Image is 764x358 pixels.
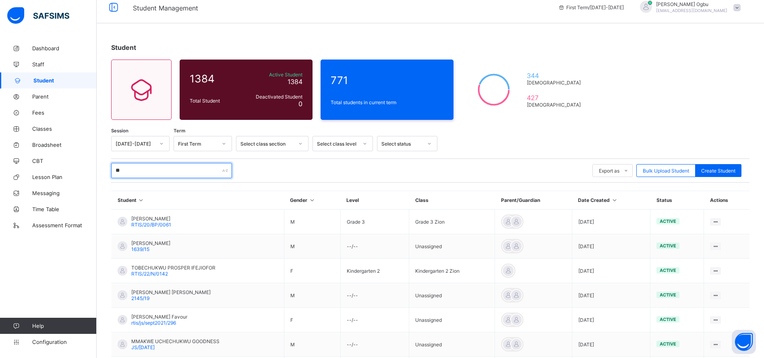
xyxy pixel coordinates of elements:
[245,72,302,78] span: Active Student
[240,141,294,147] div: Select class section
[284,191,340,210] th: Gender
[340,259,409,283] td: Kindergarten 2
[131,344,155,350] span: JS/[DATE]
[373,12,399,23] img: receipt.26f346b57495a98c98ef9b0bc63aa4d8.svg
[689,180,710,186] span: ₦ 15,000
[284,283,340,308] td: M
[572,308,650,332] td: [DATE]
[660,317,676,322] span: active
[689,167,710,172] span: ₦ 10,000
[660,341,676,347] span: active
[284,210,340,234] td: M
[19,93,753,98] span: KELECHI [PERSON_NAME]
[32,158,97,164] span: CBT
[527,72,584,80] span: 344
[409,234,495,259] td: Unassigned
[33,77,97,84] span: Student
[578,180,612,187] td: 1
[245,94,302,100] span: Deactivated Student
[111,43,136,51] span: Student
[131,271,168,277] span: RTIS/22/N/0142
[188,96,243,106] div: Total Student
[611,197,618,203] i: Sort in Ascending Order
[131,216,171,222] span: [PERSON_NAME]
[572,210,650,234] td: [DATE]
[689,187,710,193] span: ₦ 20,000
[572,283,650,308] td: [DATE]
[133,4,198,12] span: Student Management
[462,238,489,244] span: ₦ 20,000.00
[572,332,650,357] td: [DATE]
[331,74,443,86] span: 771
[131,320,176,326] span: rtis/js/sept2021/296
[15,273,52,278] span: Payment Method
[480,146,501,152] span: ₦ 15,000
[572,234,650,259] td: [DATE]
[15,238,44,244] span: Amount Paid
[409,191,495,210] th: Class
[689,160,710,165] span: ₦ 10,000
[138,197,145,203] i: Sort in Ascending Order
[732,330,756,354] button: Open asap
[190,72,241,85] span: 1384
[480,180,501,186] span: ₦ 15,000
[317,141,358,147] div: Select class level
[284,308,340,332] td: F
[62,167,480,172] div: PRACTICALS
[32,190,97,196] span: Messaging
[111,128,128,134] span: Session
[340,210,409,234] td: Grade 3
[308,197,315,203] i: Sort in Ascending Order
[32,126,97,132] span: Classes
[480,132,503,138] span: ₦ 200,000
[687,132,710,138] span: ₦ 200,000
[62,160,480,165] div: CHRISTMAS PARTY
[340,332,409,357] td: --/--
[19,83,75,88] span: [DATE]-[DATE] / First Term
[381,141,422,147] div: Select status
[32,45,97,51] span: Dashboard
[288,78,302,86] span: 1384
[480,139,498,145] span: ₦ 8,000
[284,332,340,357] td: M
[32,142,97,148] span: Broadsheet
[480,126,578,132] th: unit price
[131,265,215,271] span: TOBECHUKWU PROSPER IFEJIOFOR
[632,1,745,14] div: AnnOgbu
[7,7,69,24] img: safsims
[527,94,584,102] span: 427
[613,126,710,132] th: amount
[178,141,217,147] div: First Term
[578,159,612,166] td: 1
[480,173,501,179] span: ₦ 75,000
[15,248,57,254] span: Amount Remaining
[324,51,452,58] span: REDEEMER TEAP INTERNATIONAL SCHOOL
[131,222,171,228] span: RTIS/20/BP/0061
[32,222,97,228] span: Assessment Format
[19,102,753,108] span: Senior Secondary 3 A
[462,248,477,254] span: ₦ 0.00
[32,323,96,329] span: Help
[660,267,676,273] span: active
[462,218,493,224] span: ₦ 363,000.00
[480,167,501,172] span: ₦ 10,000
[174,128,185,134] span: Term
[660,218,676,224] span: active
[62,139,480,145] div: MEDICALS
[112,191,284,210] th: Student
[62,187,480,193] div: REMEDIAL
[409,332,495,357] td: Unassigned
[62,153,480,158] div: UTILITIES
[131,289,211,295] span: [PERSON_NAME] [PERSON_NAME]
[480,160,501,165] span: ₦ 10,000
[62,180,480,186] div: CLUB & EXHIBITION
[298,100,302,108] span: 0
[689,146,710,152] span: ₦ 15,000
[340,191,409,210] th: Level
[62,173,480,179] div: CUSTOMIZED EXERCISE BOOKS & TEXTBOOKS
[462,208,477,214] span: ₦ 0.00
[480,187,501,193] span: ₦ 20,000
[578,132,612,139] td: 1
[340,308,409,332] td: --/--
[376,27,396,47] img: REDEEMER TEAP INTERNATIONAL SCHOOL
